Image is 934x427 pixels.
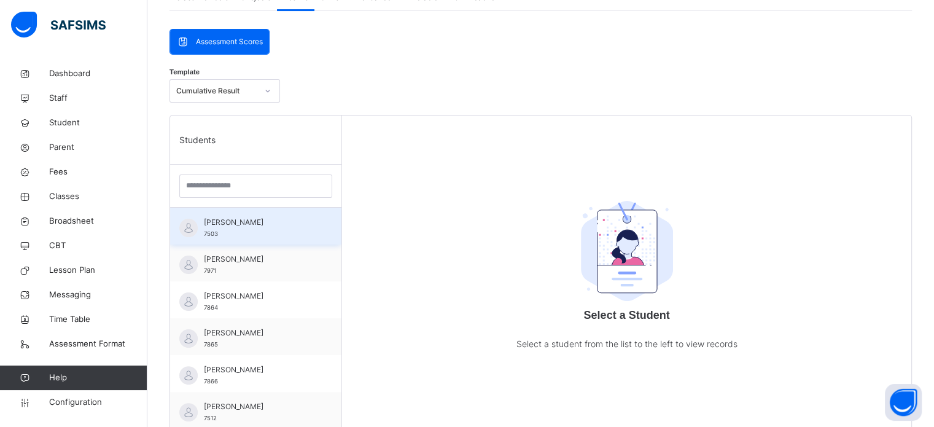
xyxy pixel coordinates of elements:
[204,378,218,385] span: 7866
[204,254,314,265] span: [PERSON_NAME]
[49,190,147,203] span: Classes
[49,289,147,301] span: Messaging
[49,338,147,350] span: Assessment Format
[49,141,147,154] span: Parent
[204,267,216,274] span: 7971
[49,264,147,276] span: Lesson Plan
[179,133,216,146] span: Students
[49,92,147,104] span: Staff
[49,215,147,227] span: Broadsheet
[179,292,198,311] img: default.svg
[179,403,198,421] img: default.svg
[11,12,106,37] img: safsims
[179,329,198,348] img: default.svg
[49,68,147,80] span: Dashboard
[204,401,314,412] span: [PERSON_NAME]
[196,36,263,47] span: Assessment Scores
[49,240,147,252] span: CBT
[516,170,737,194] div: Select a Student
[204,230,218,237] span: 7503
[49,166,147,178] span: Fees
[49,313,147,326] span: Time Table
[581,201,673,302] img: student.207b5acb3037b72b59086e8b1a17b1d0.svg
[204,291,314,302] span: [PERSON_NAME]
[169,67,200,77] span: Template
[49,117,147,129] span: Student
[204,327,314,339] span: [PERSON_NAME]
[516,336,737,351] p: Select a student from the list to the left to view records
[516,307,737,324] p: Select a Student
[204,415,217,421] span: 7512
[49,372,147,384] span: Help
[49,396,147,409] span: Configuration
[176,85,257,96] div: Cumulative Result
[204,341,218,348] span: 7865
[204,364,314,375] span: [PERSON_NAME]
[885,384,922,421] button: Open asap
[179,366,198,385] img: default.svg
[204,217,314,228] span: [PERSON_NAME]
[179,256,198,274] img: default.svg
[179,219,198,237] img: default.svg
[204,304,218,311] span: 7864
